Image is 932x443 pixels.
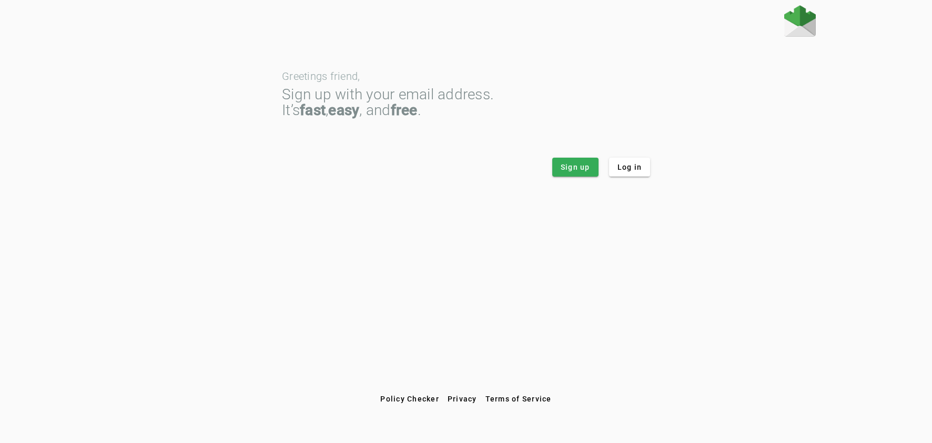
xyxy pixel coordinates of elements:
span: Log in [617,162,642,172]
button: Log in [609,158,651,177]
span: Terms of Service [485,395,552,403]
img: Fraudmarc Logo [784,5,816,37]
button: Terms of Service [481,389,556,408]
strong: free [391,101,418,119]
button: Sign up [552,158,599,177]
strong: fast [300,101,326,119]
span: Policy Checker [380,395,439,403]
button: Privacy [443,389,481,408]
div: Sign up with your email address. It’s , , and . [282,87,650,118]
strong: easy [328,101,359,119]
button: Policy Checker [376,389,443,408]
span: Sign up [561,162,590,172]
div: Greetings friend, [282,71,650,81]
span: Privacy [448,395,477,403]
